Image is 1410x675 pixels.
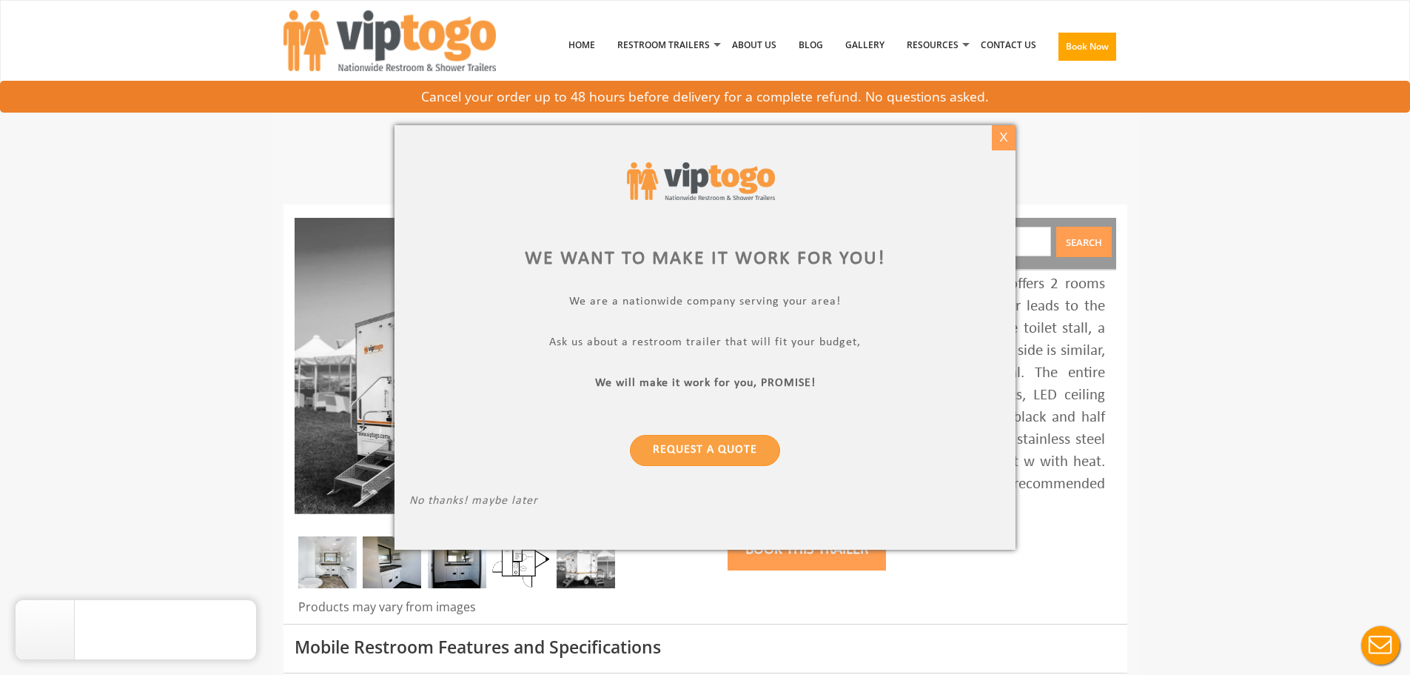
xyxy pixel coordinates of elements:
[992,125,1015,150] div: X
[409,336,1000,353] p: Ask us about a restroom trailer that will fit your budget,
[630,435,780,466] a: Request a Quote
[409,295,1000,312] p: We are a nationwide company serving your area!
[409,245,1000,273] div: We want to make it work for you!
[409,494,1000,511] p: No thanks! maybe later
[595,377,816,389] b: We will make it work for you, PROMISE!
[627,162,775,200] img: viptogo logo
[1351,616,1410,675] button: Live Chat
